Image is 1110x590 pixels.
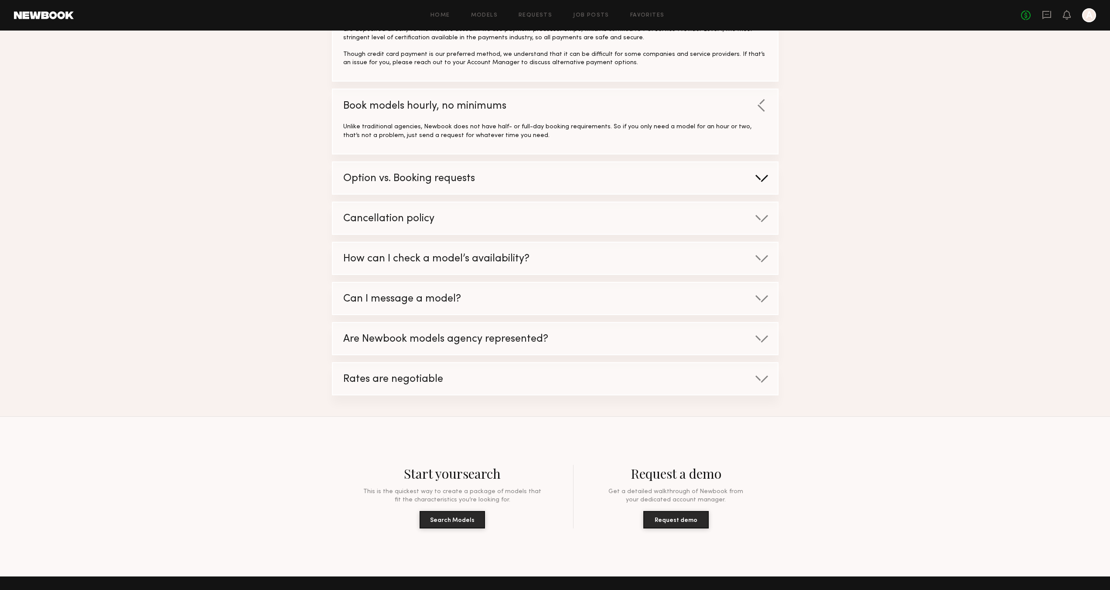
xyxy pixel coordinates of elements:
[430,13,450,18] a: Home
[1082,8,1096,22] a: A
[343,374,443,384] span: Rates are negotiable
[601,487,750,504] div: Get a detailed walkthrough of Newbook from your dedicated account manager.
[343,123,767,139] div: Unlike traditional agencies, Newbook does not have half- or full-day booking requirements. So if ...
[343,294,461,304] span: Can I message a model?
[343,254,529,264] span: How can I check a model’s availability?
[471,13,498,18] a: Models
[343,334,548,344] span: Are Newbook models agency represented?
[404,465,501,482] div: Start your search
[643,511,709,528] button: Request demo
[343,9,767,67] div: Payments are made electronically only AFTER the job is complete and you’ve had a chance to approv...
[519,13,552,18] a: Requests
[343,214,434,224] span: Cancellation policy
[573,13,609,18] a: Job Posts
[631,465,721,482] div: Request a demo
[360,487,546,504] div: This is the quickest way to create a package of models that fit the characteristics you’re lookin...
[343,101,506,111] span: Book models hourly, no minimums
[630,13,665,18] a: Favorites
[420,511,485,528] button: Search Models
[343,174,475,184] span: Option vs. Booking requests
